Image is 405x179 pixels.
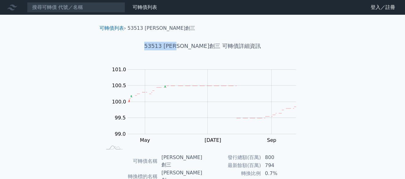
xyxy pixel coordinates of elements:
[27,2,125,13] input: 搜尋可轉債 代號／名稱
[102,154,158,169] td: 可轉債名稱
[261,154,303,161] td: 800
[112,67,126,72] tspan: 101.0
[109,67,305,143] g: Chart
[205,137,221,143] tspan: [DATE]
[202,154,261,161] td: 發行總額(百萬)
[112,83,126,88] tspan: 100.5
[202,169,261,177] td: 轉換比例
[133,4,157,10] a: 可轉債列表
[112,99,126,105] tspan: 100.0
[267,137,276,143] tspan: Sep
[261,169,303,177] td: 0.7%
[94,42,310,50] h1: 53513 [PERSON_NAME]創三 可轉債詳細資訊
[99,25,126,32] li: ›
[366,2,400,12] a: 登入／註冊
[202,161,261,169] td: 最新餘額(百萬)
[115,115,126,121] tspan: 99.5
[158,154,202,169] td: [PERSON_NAME]創三
[140,137,150,143] tspan: May
[128,25,195,32] li: 53513 [PERSON_NAME]創三
[261,161,303,169] td: 794
[99,25,124,31] a: 可轉債列表
[115,131,126,137] tspan: 99.0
